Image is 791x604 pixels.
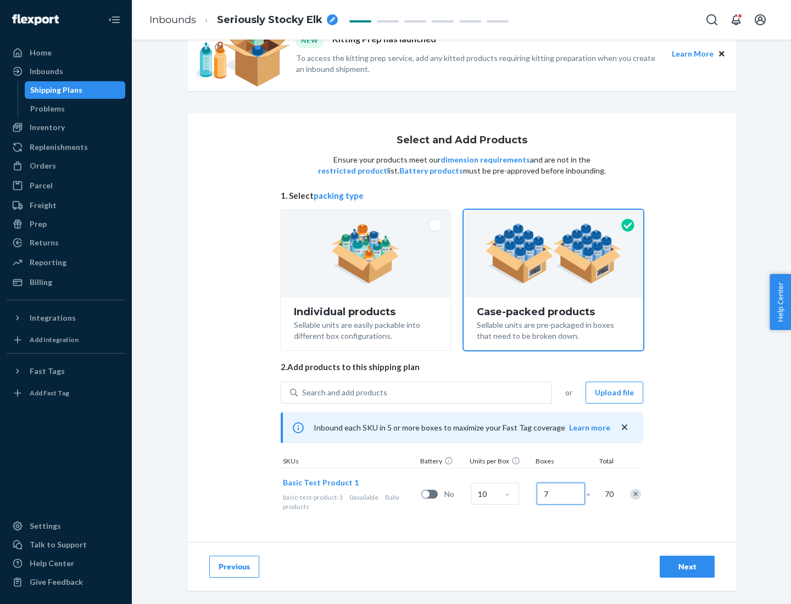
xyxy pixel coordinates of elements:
[317,154,607,176] p: Ensure your products meet our and are not in the list. must be pre-approved before inbounding.
[30,558,74,569] div: Help Center
[30,103,65,114] div: Problems
[318,165,387,176] button: restricted product
[30,257,66,268] div: Reporting
[209,556,259,578] button: Previous
[619,422,630,433] button: close
[30,366,65,377] div: Fast Tags
[7,362,125,380] button: Fast Tags
[397,135,527,146] h1: Select and Add Products
[314,190,364,202] button: packing type
[669,561,705,572] div: Next
[30,219,47,230] div: Prep
[217,13,322,27] span: Seriously Stocky Elk
[7,63,125,80] a: Inbounds
[30,237,59,248] div: Returns
[7,234,125,251] a: Returns
[281,456,418,468] div: SKUs
[701,9,723,31] button: Open Search Box
[30,312,76,323] div: Integrations
[7,331,125,349] a: Add Integration
[7,517,125,535] a: Settings
[30,180,53,191] div: Parcel
[30,539,87,550] div: Talk to Support
[399,165,463,176] button: Battery products
[569,422,610,433] button: Learn more
[30,66,63,77] div: Inbounds
[294,306,437,317] div: Individual products
[7,555,125,572] a: Help Center
[331,223,400,284] img: individual-pack.facf35554cb0f1810c75b2bd6df2d64e.png
[630,489,641,500] div: Remove Item
[565,387,572,398] span: or
[471,483,519,505] input: Case Quantity
[30,200,57,211] div: Freight
[7,157,125,175] a: Orders
[296,33,324,48] div: NEW
[30,122,65,133] div: Inventory
[672,48,714,60] button: Learn More
[294,317,437,342] div: Sellable units are easily packable into different box configurations.
[349,493,378,501] span: 0 available
[7,177,125,194] a: Parcel
[749,9,771,31] button: Open account menu
[281,190,643,202] span: 1. Select
[283,477,359,488] button: Basic Test Product 1
[533,456,588,468] div: Boxes
[30,85,82,96] div: Shipping Plans
[603,489,614,500] span: 70
[7,254,125,271] a: Reporting
[30,335,79,344] div: Add Integration
[141,4,347,36] ol: breadcrumbs
[467,456,533,468] div: Units per Box
[30,577,83,588] div: Give Feedback
[25,81,126,99] a: Shipping Plans
[7,119,125,136] a: Inventory
[103,9,125,31] button: Close Navigation
[441,154,530,165] button: dimension requirements
[477,317,630,342] div: Sellable units are pre-packaged in boxes that need to be broken down.
[7,384,125,402] a: Add Fast Tag
[302,387,387,398] div: Search and add products
[7,573,125,591] button: Give Feedback
[149,14,196,26] a: Inbounds
[418,456,467,468] div: Battery
[477,306,630,317] div: Case-packed products
[586,382,643,404] button: Upload file
[30,142,88,153] div: Replenishments
[770,274,791,330] button: Help Center
[586,489,597,500] span: =
[332,33,436,48] p: Kitting Prep has launched
[725,9,747,31] button: Open notifications
[588,456,616,468] div: Total
[7,309,125,327] button: Integrations
[281,412,643,443] div: Inbound each SKU in 5 or more boxes to maximize your Fast Tag coverage
[30,521,61,532] div: Settings
[444,489,466,500] span: No
[7,138,125,156] a: Replenishments
[7,44,125,61] a: Home
[296,53,662,75] p: To access the kitting prep service, add any kitted products requiring kitting preparation when yo...
[537,483,585,505] input: Number of boxes
[25,100,126,118] a: Problems
[485,223,622,284] img: case-pack.59cecea509d18c883b923b81aeac6d0b.png
[7,536,125,553] a: Talk to Support
[30,388,69,398] div: Add Fast Tag
[283,493,343,501] span: basic-test-product-1
[12,14,59,25] img: Flexport logo
[281,361,643,373] span: 2. Add products to this shipping plan
[7,215,125,233] a: Prep
[7,197,125,214] a: Freight
[283,478,359,487] span: Basic Test Product 1
[716,48,728,60] button: Close
[660,556,715,578] button: Next
[30,277,52,288] div: Billing
[283,493,417,511] div: Baby products
[30,47,52,58] div: Home
[7,273,125,291] a: Billing
[30,160,56,171] div: Orders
